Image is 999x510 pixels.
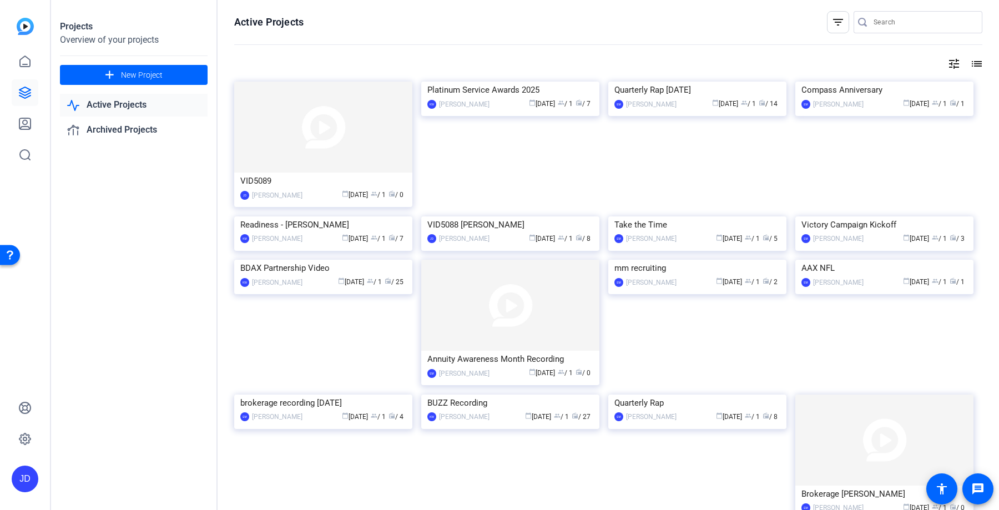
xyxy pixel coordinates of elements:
span: calendar_today [342,412,349,419]
span: [DATE] [716,235,742,243]
div: EM [801,278,810,287]
span: group [371,234,377,241]
span: radio [389,190,395,197]
span: calendar_today [903,234,910,241]
div: EM [427,369,436,378]
span: / 1 [371,413,386,421]
span: group [741,99,748,106]
span: group [932,277,939,284]
span: / 25 [385,278,403,286]
span: group [932,503,939,510]
div: Quarterly Rap [DATE] [614,82,780,98]
span: radio [950,277,956,284]
div: Quarterly Rap [614,395,780,411]
div: [PERSON_NAME] [252,190,302,201]
span: / 0 [389,191,403,199]
span: [DATE] [529,100,555,108]
span: / 1 [745,413,760,421]
span: calendar_today [903,277,910,284]
mat-icon: add [103,68,117,82]
span: calendar_today [529,234,536,241]
span: New Project [121,69,163,81]
span: / 1 [932,278,947,286]
span: / 1 [745,278,760,286]
span: [DATE] [338,278,364,286]
span: calendar_today [716,234,723,241]
div: mm recruiting [614,260,780,276]
div: EM [801,234,810,243]
span: / 7 [389,235,403,243]
div: Compass Anniversary [801,82,967,98]
div: [PERSON_NAME] [439,368,490,379]
span: group [745,412,751,419]
mat-icon: message [971,482,985,496]
div: JD [240,191,249,200]
div: JD [427,234,436,243]
mat-icon: tune [947,57,961,70]
div: [PERSON_NAME] [626,411,677,422]
img: blue-gradient.svg [17,18,34,35]
div: [PERSON_NAME] [439,411,490,422]
div: AAX NFL [801,260,967,276]
span: / 3 [950,235,965,243]
span: / 5 [763,235,778,243]
span: / 8 [763,413,778,421]
div: Overview of your projects [60,33,208,47]
span: group [554,412,561,419]
div: KW [427,412,436,421]
button: New Project [60,65,208,85]
span: [DATE] [342,235,368,243]
span: / 1 [371,191,386,199]
span: group [745,277,751,284]
div: [PERSON_NAME] [252,411,302,422]
div: Readiness - [PERSON_NAME] [240,216,406,233]
span: group [558,368,564,375]
span: [DATE] [903,278,929,286]
span: / 7 [576,100,591,108]
span: group [371,190,377,197]
span: [DATE] [716,278,742,286]
span: group [745,234,751,241]
span: / 1 [741,100,756,108]
span: radio [576,234,582,241]
span: calendar_today [712,99,719,106]
div: [PERSON_NAME] [626,277,677,288]
span: / 1 [558,100,573,108]
div: [PERSON_NAME] [813,277,864,288]
span: calendar_today [529,99,536,106]
span: calendar_today [529,368,536,375]
mat-icon: list [969,57,982,70]
span: radio [950,503,956,510]
span: calendar_today [716,277,723,284]
div: [PERSON_NAME] [439,99,490,110]
span: group [371,412,377,419]
span: / 0 [576,369,591,377]
div: [PERSON_NAME] [626,99,677,110]
span: [DATE] [342,413,368,421]
span: radio [576,368,582,375]
span: / 1 [932,100,947,108]
span: / 1 [932,235,947,243]
span: calendar_today [903,99,910,106]
div: Brokerage [PERSON_NAME] [801,486,967,502]
span: / 1 [371,235,386,243]
span: calendar_today [903,503,910,510]
div: JD [12,466,38,492]
div: EM [614,100,623,109]
span: radio [389,234,395,241]
span: calendar_today [342,234,349,241]
div: EM [614,412,623,421]
mat-icon: accessibility [935,482,948,496]
span: / 1 [558,235,573,243]
span: [DATE] [716,413,742,421]
span: radio [763,277,769,284]
div: Take the Time [614,216,780,233]
span: calendar_today [525,412,532,419]
span: radio [572,412,578,419]
div: KW [240,278,249,287]
div: [PERSON_NAME] [626,233,677,244]
span: [DATE] [903,100,929,108]
span: radio [763,234,769,241]
div: brokerage recording [DATE] [240,395,406,411]
span: [DATE] [342,191,368,199]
